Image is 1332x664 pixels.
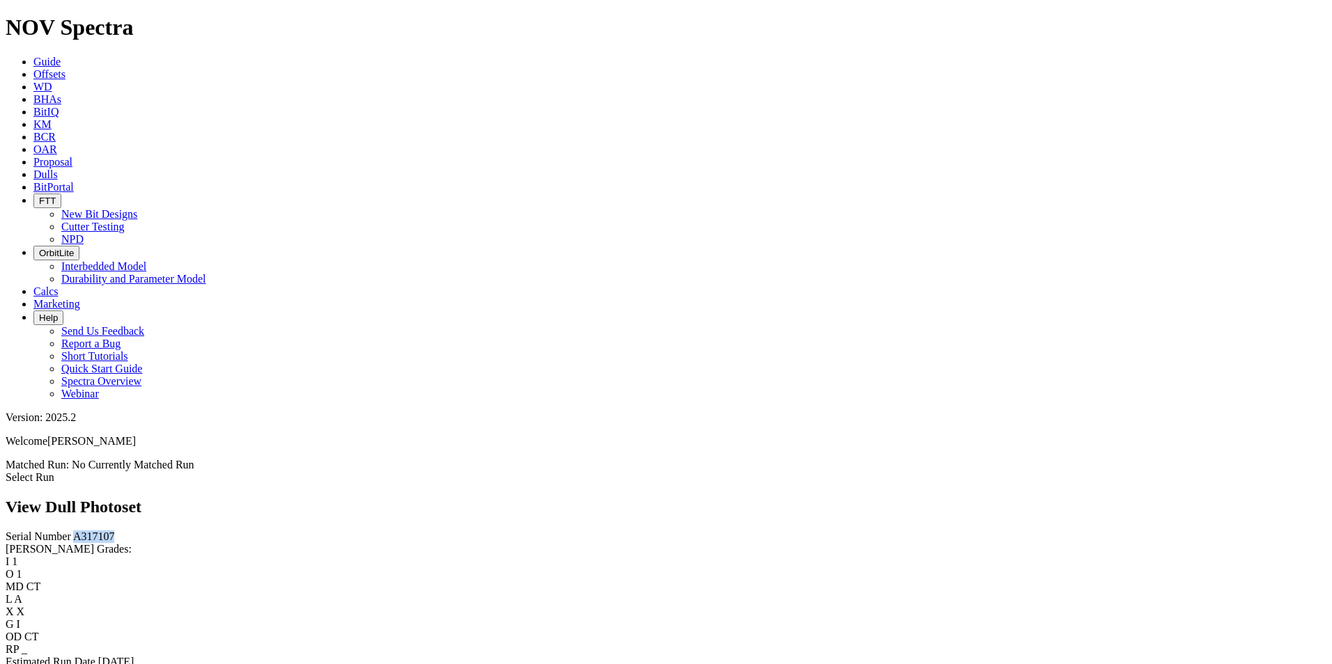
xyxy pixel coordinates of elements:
span: A317107 [73,530,115,542]
label: G [6,618,14,630]
span: 1 [12,555,17,567]
a: BCR [33,131,56,143]
label: RP [6,643,19,655]
span: CT [26,580,40,592]
a: Report a Bug [61,338,121,349]
a: Guide [33,56,61,68]
label: OD [6,631,22,642]
a: Proposal [33,156,72,168]
a: BitPortal [33,181,74,193]
a: Spectra Overview [61,375,141,387]
span: 1 [17,568,22,580]
span: [PERSON_NAME] [47,435,136,447]
label: MD [6,580,24,592]
span: CT [24,631,38,642]
a: Send Us Feedback [61,325,144,337]
span: I [17,618,20,630]
h1: NOV Spectra [6,15,1326,40]
a: Durability and Parameter Model [61,273,206,285]
a: Dulls [33,168,58,180]
a: NPD [61,233,84,245]
button: FTT [33,193,61,208]
a: Offsets [33,68,65,80]
a: BitIQ [33,106,59,118]
h2: View Dull Photoset [6,498,1326,516]
a: Cutter Testing [61,221,125,232]
span: A [14,593,22,605]
label: I [6,555,9,567]
a: KM [33,118,52,130]
span: X [17,606,25,617]
a: OAR [33,143,57,155]
span: Help [39,313,58,323]
label: O [6,568,14,580]
label: L [6,593,12,605]
a: Quick Start Guide [61,363,142,374]
span: OrbitLite [39,248,74,258]
a: BHAs [33,93,61,105]
div: Version: 2025.2 [6,411,1326,424]
button: Help [33,310,63,325]
label: Serial Number [6,530,71,542]
span: _ [22,643,27,655]
a: Select Run [6,471,54,483]
a: Short Tutorials [61,350,128,362]
a: Webinar [61,388,99,400]
span: Matched Run: [6,459,69,471]
label: X [6,606,14,617]
a: Interbedded Model [61,260,146,272]
a: New Bit Designs [61,208,137,220]
span: FTT [39,196,56,206]
button: OrbitLite [33,246,79,260]
div: [PERSON_NAME] Grades: [6,543,1326,555]
span: No Currently Matched Run [72,459,194,471]
a: WD [33,81,52,93]
a: Marketing [33,298,80,310]
a: Calcs [33,285,59,297]
p: Welcome [6,435,1326,448]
